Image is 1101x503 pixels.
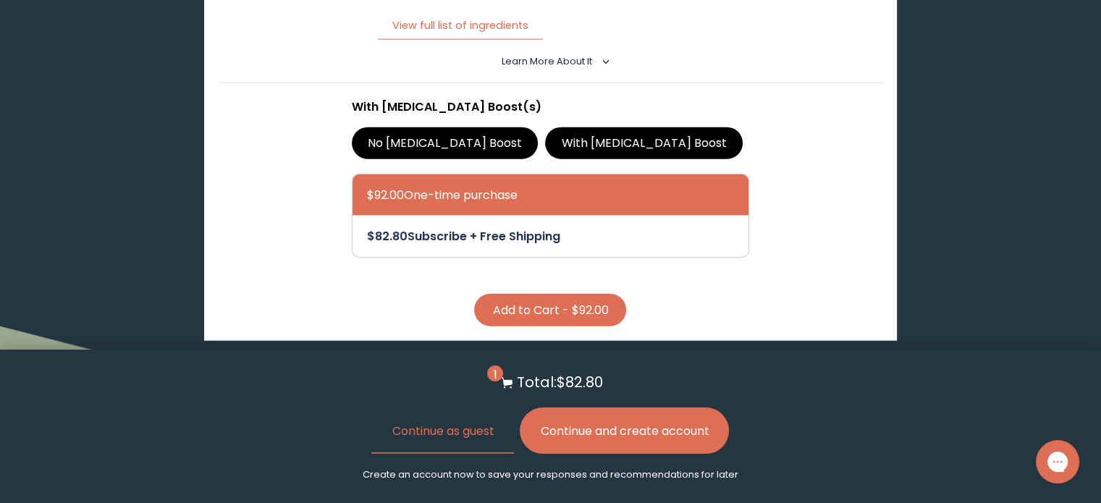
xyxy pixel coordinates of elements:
p: With [MEDICAL_DATA] Boost(s) [352,98,750,116]
span: 1 [487,365,503,381]
button: Continue as guest [371,407,514,454]
span: Learn More About it [502,55,592,67]
button: Continue and create account [520,407,729,454]
i: < [596,58,609,65]
summary: Learn More About it < [502,55,599,68]
button: Add to Cart - $92.00 [474,294,626,326]
label: With [MEDICAL_DATA] Boost [545,127,743,159]
p: Create an account now to save your responses and recommendations for later [363,468,738,481]
p: Total: $82.80 [516,371,602,393]
button: View full list of ingredients [378,11,543,41]
iframe: Gorgias live chat messenger [1029,435,1087,489]
label: No [MEDICAL_DATA] Boost [352,127,539,159]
